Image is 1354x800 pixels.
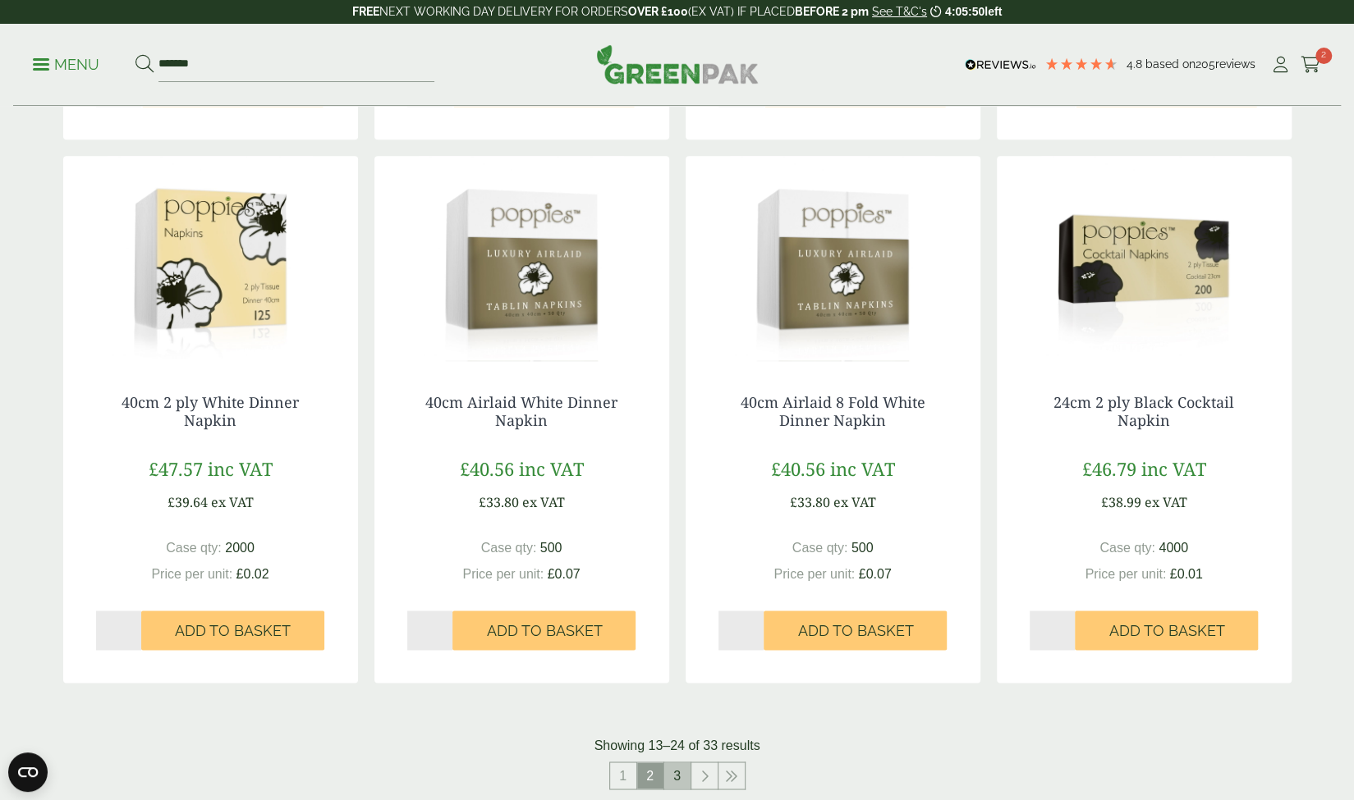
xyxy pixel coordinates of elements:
[225,541,255,555] span: 2000
[1082,456,1136,481] span: £46.79
[8,752,48,792] button: Open CMP widget
[33,55,99,71] a: Menu
[208,456,273,481] span: inc VAT
[540,541,562,555] span: 500
[1108,622,1224,640] span: Add to Basket
[795,5,869,18] strong: BEFORE 2 pm
[486,622,602,640] span: Add to Basket
[1141,456,1206,481] span: inc VAT
[945,5,985,18] span: 4:05:50
[872,5,927,18] a: See T&C's
[1170,567,1203,581] span: £0.01
[1301,57,1321,73] i: Cart
[790,493,830,511] span: £33.80
[1270,57,1291,73] i: My Account
[1315,48,1332,64] span: 2
[1075,610,1258,650] button: Add to Basket
[211,493,254,511] span: ex VAT
[1196,57,1215,71] span: 205
[1099,541,1155,555] span: Case qty:
[479,493,519,511] span: £33.80
[1085,567,1166,581] span: Price per unit:
[151,567,232,581] span: Price per unit:
[548,567,581,581] span: £0.07
[141,610,324,650] button: Add to Basket
[830,456,895,481] span: inc VAT
[149,456,203,481] span: £47.57
[664,762,691,789] a: 3
[1301,53,1321,77] a: 2
[33,55,99,75] p: Menu
[985,5,1002,18] span: left
[851,541,874,555] span: 500
[481,541,537,555] span: Case qty:
[594,735,760,755] p: Showing 13–24 of 33 results
[773,567,855,581] span: Price per unit:
[519,456,584,481] span: inc VAT
[63,156,358,361] img: 40cm 2 Ply White Napkin
[168,493,208,511] span: £39.64
[374,156,669,361] img: 40cm Airlaid White Napkin
[637,762,663,789] span: 2
[771,456,825,481] span: £40.56
[1215,57,1255,71] span: reviews
[833,493,876,511] span: ex VAT
[166,541,222,555] span: Case qty:
[596,44,759,84] img: GreenPak Supplies
[425,392,617,430] a: 40cm Airlaid White Dinner Napkin
[1101,493,1141,511] span: £38.99
[1145,493,1187,511] span: ex VAT
[628,5,688,18] strong: OVER £100
[965,59,1036,71] img: REVIEWS.io
[522,493,565,511] span: ex VAT
[741,392,925,430] a: 40cm Airlaid 8 Fold White Dinner Napkin
[175,622,291,640] span: Add to Basket
[452,610,636,650] button: Add to Basket
[764,610,947,650] button: Add to Basket
[1145,57,1196,71] span: Based on
[122,392,299,430] a: 40cm 2 ply White Dinner Napkin
[859,567,892,581] span: £0.07
[236,567,269,581] span: £0.02
[610,762,636,789] a: 1
[686,156,980,361] img: 4048WH 40cm 8 Fold Tablin - White Pack
[1127,57,1145,71] span: 4.8
[1159,541,1188,555] span: 4000
[997,156,1292,361] img: 24cm 2 Ply Cocktail Black Napkin
[792,541,848,555] span: Case qty:
[1044,57,1118,71] div: 4.79 Stars
[1053,392,1234,430] a: 24cm 2 ply Black Cocktail Napkin
[797,622,913,640] span: Add to Basket
[352,5,379,18] strong: FREE
[462,567,544,581] span: Price per unit:
[460,456,514,481] span: £40.56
